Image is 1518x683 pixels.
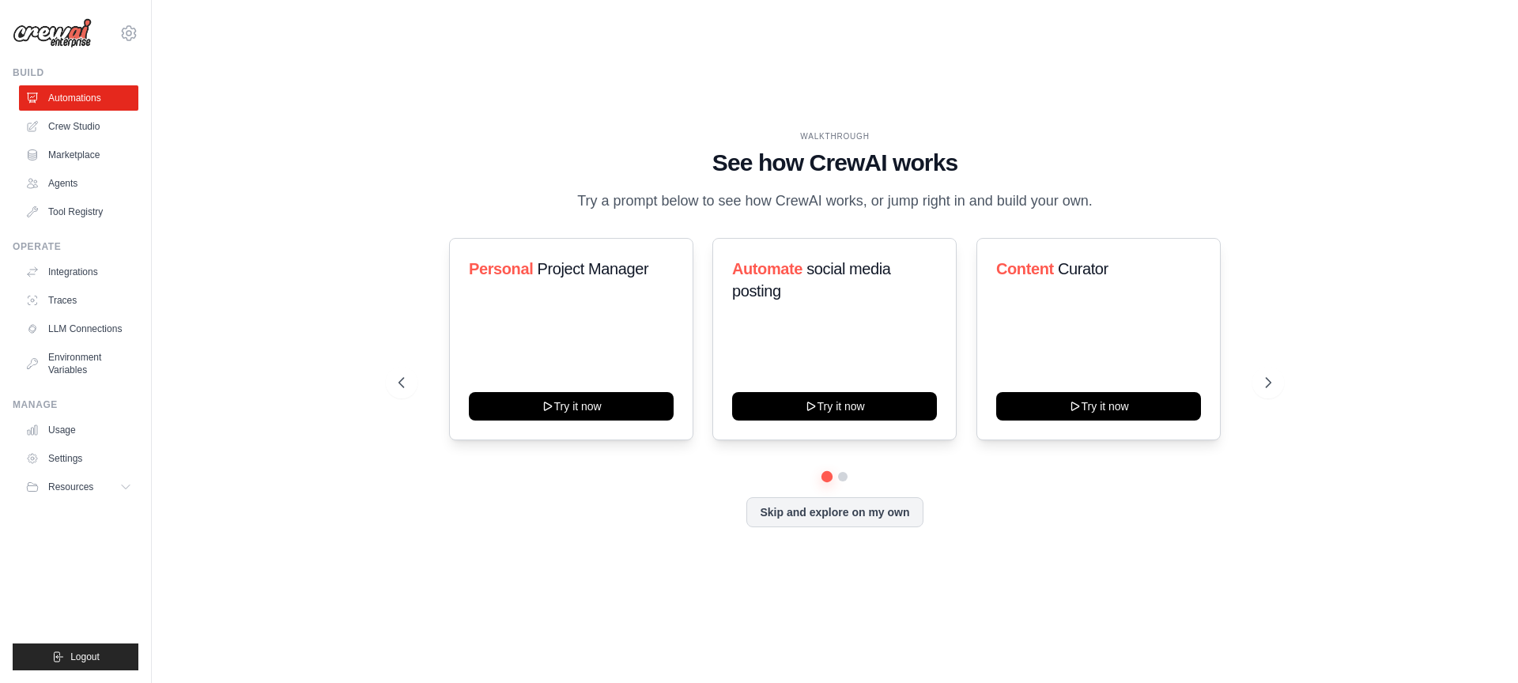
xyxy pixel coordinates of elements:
div: Build [13,66,138,79]
span: Logout [70,651,100,663]
span: social media posting [732,260,891,300]
a: LLM Connections [19,316,138,341]
a: Settings [19,446,138,471]
div: Manage [13,398,138,411]
span: Personal [469,260,533,277]
h1: See how CrewAI works [398,149,1271,177]
a: Automations [19,85,138,111]
div: WALKTHROUGH [398,130,1271,142]
button: Resources [19,474,138,500]
a: Integrations [19,259,138,285]
iframe: Chat Widget [1439,607,1518,683]
a: Marketplace [19,142,138,168]
button: Try it now [996,392,1201,421]
div: Operate [13,240,138,253]
span: Curator [1058,260,1108,277]
button: Logout [13,643,138,670]
span: Content [996,260,1054,277]
span: Automate [732,260,802,277]
p: Try a prompt below to see how CrewAI works, or jump right in and build your own. [569,190,1101,213]
a: Usage [19,417,138,443]
span: Project Manager [537,260,648,277]
a: Traces [19,288,138,313]
button: Skip and explore on my own [746,497,923,527]
button: Try it now [469,392,674,421]
span: Resources [48,481,93,493]
a: Tool Registry [19,199,138,225]
button: Try it now [732,392,937,421]
a: Crew Studio [19,114,138,139]
a: Agents [19,171,138,196]
a: Environment Variables [19,345,138,383]
img: Logo [13,18,92,48]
